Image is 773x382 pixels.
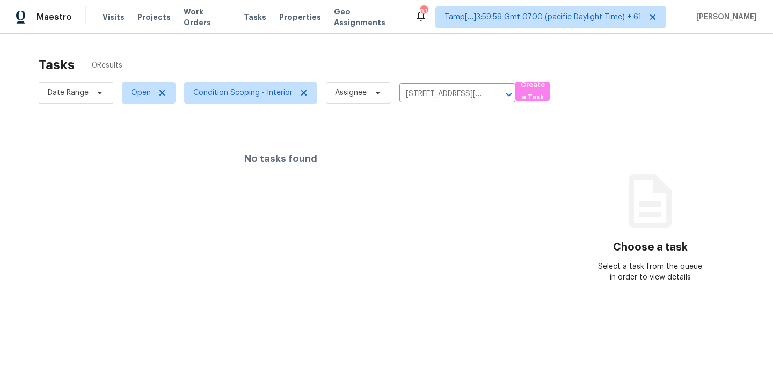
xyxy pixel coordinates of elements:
[279,12,321,23] span: Properties
[613,242,688,253] h3: Choose a task
[39,60,75,70] h2: Tasks
[501,87,516,102] button: Open
[92,60,122,71] span: 0 Results
[244,153,317,164] h4: No tasks found
[48,87,89,98] span: Date Range
[444,12,641,23] span: Tamp[…]3:59:59 Gmt 0700 (pacific Daylight Time) + 61
[184,6,231,28] span: Work Orders
[103,12,125,23] span: Visits
[131,87,151,98] span: Open
[193,87,293,98] span: Condition Scoping - Interior
[335,87,367,98] span: Assignee
[515,82,550,101] button: Create a Task
[137,12,171,23] span: Projects
[244,13,266,21] span: Tasks
[521,79,544,104] span: Create a Task
[420,6,427,17] div: 839
[334,6,402,28] span: Geo Assignments
[692,12,757,23] span: [PERSON_NAME]
[37,12,72,23] span: Maestro
[597,261,703,283] div: Select a task from the queue in order to view details
[399,86,485,102] input: Search by address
